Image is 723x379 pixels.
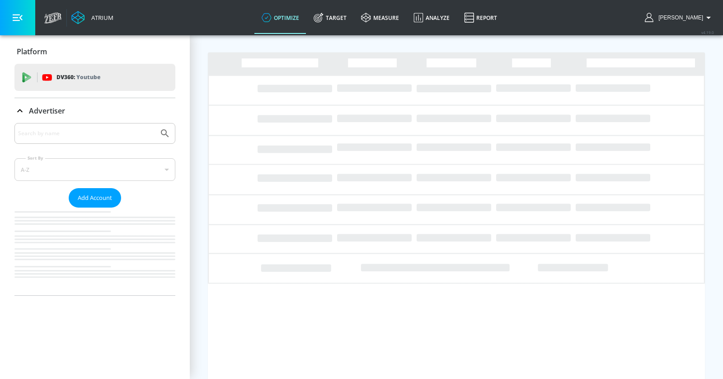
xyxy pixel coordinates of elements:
[78,193,112,203] span: Add Account
[56,72,100,82] p: DV360:
[69,188,121,208] button: Add Account
[14,123,175,295] div: Advertiser
[306,1,354,34] a: Target
[14,208,175,295] nav: list of Advertiser
[88,14,113,22] div: Atrium
[17,47,47,57] p: Platform
[18,128,155,139] input: Search by name
[14,64,175,91] div: DV360: Youtube
[14,158,175,181] div: A-Z
[14,98,175,123] div: Advertiser
[14,39,175,64] div: Platform
[645,12,714,23] button: [PERSON_NAME]
[29,106,65,116] p: Advertiser
[71,11,113,24] a: Atrium
[457,1,504,34] a: Report
[406,1,457,34] a: Analyze
[701,30,714,35] span: v 4.19.0
[655,14,703,21] span: login as: casey.cohen@zefr.com
[76,72,100,82] p: Youtube
[26,155,45,161] label: Sort By
[354,1,406,34] a: measure
[254,1,306,34] a: optimize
